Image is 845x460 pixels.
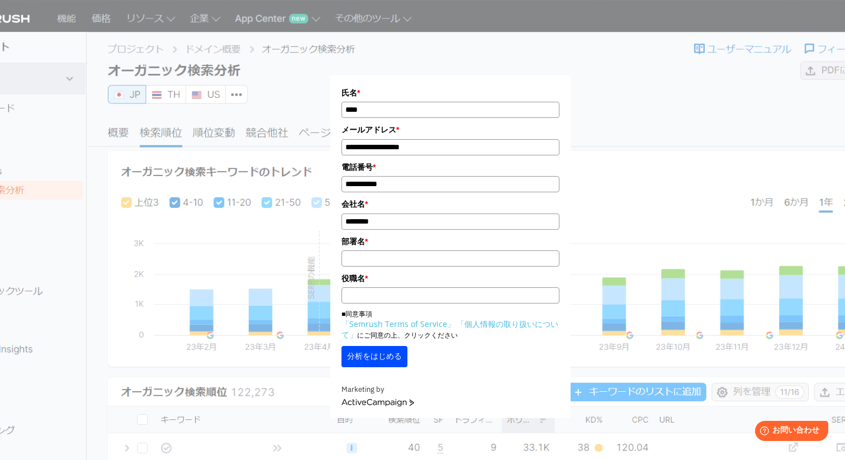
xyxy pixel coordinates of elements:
label: メールアドレス [341,124,559,136]
a: 「個人情報の取り扱いについて」 [341,319,558,340]
button: 分析をはじめる [341,346,407,367]
label: 部署名 [341,235,559,248]
div: Marketing by [341,384,559,396]
label: 氏名 [341,87,559,99]
label: 会社名 [341,198,559,210]
p: ■同意事項 にご同意の上、クリックください [341,309,559,340]
a: 「Semrush Terms of Service」 [341,319,455,329]
label: 役職名 [341,272,559,284]
label: 電話番号 [341,161,559,173]
iframe: Help widget launcher [746,416,833,448]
